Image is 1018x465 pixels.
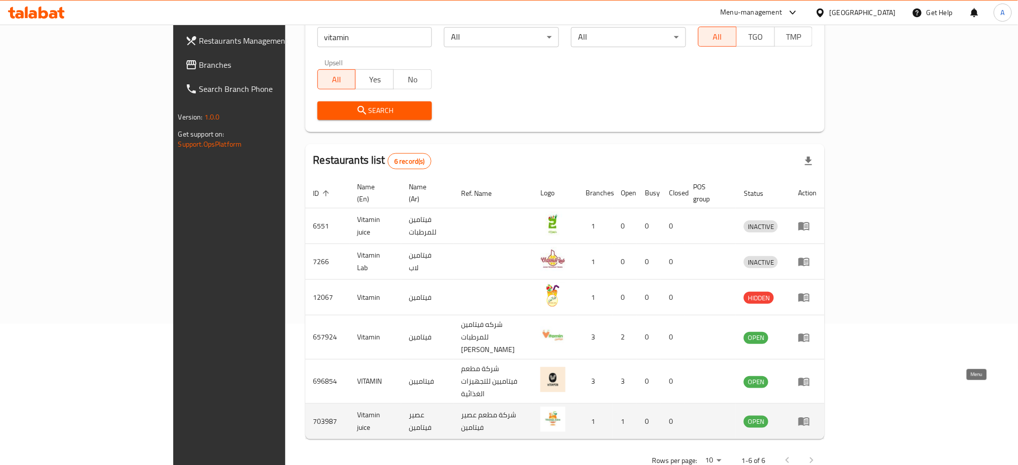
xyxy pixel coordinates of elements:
td: 0 [661,208,685,244]
div: HIDDEN [744,292,774,304]
td: 0 [637,208,661,244]
label: Upsell [324,59,343,66]
span: No [398,72,428,87]
td: فيتامين لاب [401,244,454,280]
td: 0 [613,208,637,244]
div: Menu [798,220,817,232]
div: Menu [798,256,817,268]
td: Vitamin juice [350,208,401,244]
td: 1 [613,404,637,439]
td: 0 [661,315,685,360]
table: enhanced table [305,178,825,439]
button: TGO [736,27,775,47]
span: 1.0.0 [204,110,220,124]
td: Vitamin [350,280,401,315]
img: Vitamin Lab [540,247,565,272]
h2: Restaurants list [313,153,431,169]
td: فيتامين [401,280,454,315]
span: OPEN [744,416,768,427]
td: عصير فيتامين [401,404,454,439]
td: 0 [637,404,661,439]
span: Name (Ar) [409,181,441,205]
span: OPEN [744,332,768,343]
span: ID [313,187,332,199]
th: Logo [532,178,578,208]
span: A [1001,7,1005,18]
td: 0 [661,404,685,439]
td: Vitamin juice [350,404,401,439]
td: 0 [661,280,685,315]
span: Name (En) [358,181,389,205]
div: INACTIVE [744,256,778,268]
th: Open [613,178,637,208]
td: 3 [578,360,613,404]
span: Status [744,187,776,199]
span: Yes [360,72,390,87]
th: Action [790,178,825,208]
a: Branches [177,53,344,77]
th: Closed [661,178,685,208]
th: Branches [578,178,613,208]
td: 0 [637,360,661,404]
td: 0 [613,280,637,315]
span: TMP [779,30,809,44]
td: Vitamin Lab [350,244,401,280]
input: Search for restaurant name or ID.. [317,27,432,47]
td: 0 [637,315,661,360]
a: Support.OpsPlatform [178,138,242,151]
td: 0 [637,280,661,315]
td: VITAMIN [350,360,401,404]
span: INACTIVE [744,221,778,232]
td: Vitamin [350,315,401,360]
td: فيتامين للمرطبات [401,208,454,244]
a: Restaurants Management [177,29,344,53]
td: 2 [613,315,637,360]
button: No [393,69,432,89]
a: Search Branch Phone [177,77,344,101]
span: TGO [741,30,771,44]
td: 0 [661,244,685,280]
span: OPEN [744,376,768,388]
span: POS group [693,181,724,205]
span: Restaurants Management [199,35,335,47]
button: All [317,69,356,89]
td: 0 [661,360,685,404]
td: 1 [578,404,613,439]
td: فيتاميين [401,360,454,404]
img: Vitamin [540,323,565,348]
span: All [703,30,733,44]
div: Menu-management [721,7,782,19]
button: Search [317,101,432,120]
img: Vitamin juice [540,407,565,432]
div: All [444,27,559,47]
td: شركة مطعم فيتاميين للتجهيزات الغذائية [454,360,533,404]
span: Branches [199,59,335,71]
div: [GEOGRAPHIC_DATA] [830,7,896,18]
td: شركة مطعم عصير فيتامين [454,404,533,439]
img: Vitamin [540,283,565,308]
span: INACTIVE [744,257,778,268]
td: شركه فيتامين للمرطبات [PERSON_NAME] [454,315,533,360]
div: Export file [797,149,821,173]
td: 3 [613,360,637,404]
div: All [571,27,686,47]
td: 0 [613,244,637,280]
img: VITAMIN [540,367,565,392]
td: 1 [578,244,613,280]
button: Yes [355,69,394,89]
td: فيتامين [401,315,454,360]
button: All [698,27,737,47]
span: Search Branch Phone [199,83,335,95]
td: 0 [637,244,661,280]
div: Menu [798,291,817,303]
span: Ref. Name [462,187,505,199]
div: Menu [798,331,817,343]
div: Total records count [388,153,431,169]
td: 3 [578,315,613,360]
img: Vitamin juice [540,211,565,237]
th: Busy [637,178,661,208]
